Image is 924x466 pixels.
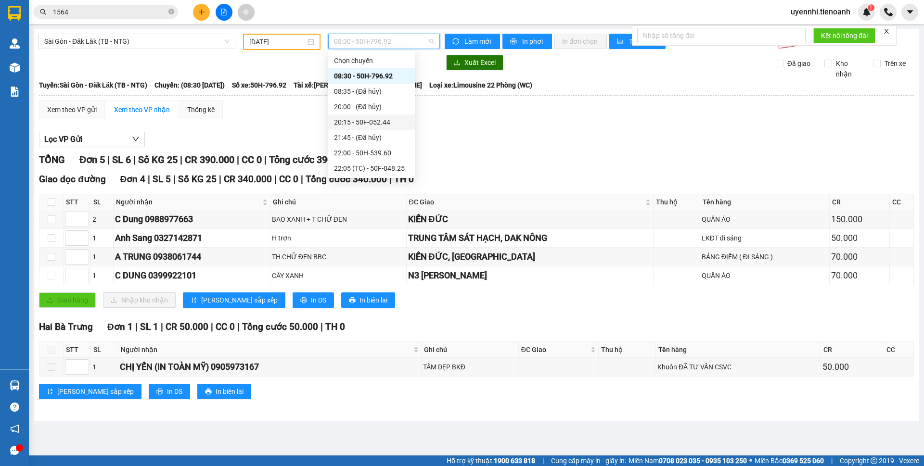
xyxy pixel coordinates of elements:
[39,81,147,89] b: Tuyến: Sài Gòn - Đăk Lăk (TB - NTG)
[114,104,170,115] div: Xem theo VP nhận
[871,457,877,464] span: copyright
[542,455,544,466] span: |
[216,386,244,397] span: In biên lai
[183,292,285,308] button: sort-ascending[PERSON_NAME] sắp xếp
[54,27,176,44] span: uyennhi.tienoanh - In:
[334,163,409,174] div: 22:05 (TC) - 50F-048.25
[869,4,873,11] span: 1
[408,213,652,226] div: KIẾN ĐỨC
[180,154,182,165] span: |
[140,321,158,332] span: SL 1
[243,9,249,15] span: aim
[197,384,251,399] button: printerIn biên lai
[494,457,535,465] strong: 1900 633 818
[121,344,411,355] span: Người nhận
[132,135,140,143] span: down
[890,194,914,210] th: CC
[91,194,114,210] th: SL
[334,86,409,97] div: 08:35 - (Đã hủy)
[884,8,893,16] img: phone-icon
[115,231,269,245] div: Anh Sang 0327142871
[389,174,392,185] span: |
[429,80,532,90] span: Loại xe: Limousine 22 Phòng (WC)
[783,58,814,69] span: Đã giao
[272,252,405,262] div: TH CHỮ ĐEN BBC
[334,55,409,66] div: Chọn chuyến
[156,388,163,396] span: printer
[201,295,278,305] span: [PERSON_NAME] sắp xếp
[10,63,20,73] img: warehouse-icon
[408,231,652,245] div: TRUNG TÂM SÁT HẠCH, DAK NÔNG
[115,250,269,264] div: A TRUNG 0938061744
[394,174,414,185] span: TH 0
[211,321,213,332] span: |
[446,55,503,70] button: downloadXuất Excel
[47,388,53,396] span: sort-ascending
[47,104,97,115] div: Xem theo VP gửi
[10,446,19,455] span: message
[821,342,885,358] th: CR
[334,101,409,112] div: 20:00 - (Đã hủy)
[154,80,225,90] span: Chuyến: (08:30 [DATE])
[447,455,535,466] span: Hỗ trợ kỹ thuật:
[464,57,496,68] span: Xuất Excel
[148,174,150,185] span: |
[191,297,197,304] span: sort-ascending
[198,9,205,15] span: plus
[279,174,298,185] span: CC 0
[334,117,409,127] div: 20:15 - 50F-052.44
[821,30,868,41] span: Kết nối tổng đài
[64,342,91,358] th: STT
[702,233,828,243] div: LKĐT đi sáng
[830,194,890,210] th: CR
[216,321,235,332] span: CC 0
[205,388,212,396] span: printer
[232,80,286,90] span: Số xe: 50H-796.92
[269,154,351,165] span: Tổng cước 390.000
[72,5,117,15] span: Hòa Thắng
[54,5,116,15] span: Gửi:
[39,321,93,332] span: Hai Bà Trưng
[831,213,888,226] div: 150.000
[112,154,131,165] span: SL 6
[138,154,178,165] span: Số KG 25
[10,38,20,49] img: warehouse-icon
[349,297,356,304] span: printer
[831,455,833,466] span: |
[629,455,747,466] span: Miền Nam
[44,34,230,49] span: Sài Gòn - Đăk Lăk (TB - NTG)
[220,9,227,15] span: file-add
[868,4,874,11] sup: 1
[510,38,518,46] span: printer
[115,213,269,226] div: C Dung 0988977663
[238,4,255,21] button: aim
[72,56,170,81] span: Tân Bình
[54,27,176,44] span: HT1510250002 -
[270,194,407,210] th: Ghi chú
[54,17,137,25] span: NGUYÊN - 0847470292
[300,297,307,304] span: printer
[10,87,20,97] img: solution-icon
[445,34,500,49] button: syncLàm mới
[702,214,828,225] div: QUẦN ÁO
[325,321,345,332] span: TH 0
[306,174,387,185] span: Tổng cước 340.000
[334,71,409,81] div: 08:30 - 50H-796.92
[637,28,806,43] input: Nhập số tổng đài
[409,197,643,207] span: ĐC Giao
[92,252,112,262] div: 1
[39,292,96,308] button: uploadGiao hàng
[884,342,914,358] th: CC
[408,250,652,264] div: KIẾN ĐỨC, [GEOGRAPHIC_DATA]
[224,174,272,185] span: CR 340.000
[8,6,21,21] img: logo-vxr
[103,292,176,308] button: downloadNhập kho nhận
[274,174,277,185] span: |
[452,38,461,46] span: sync
[107,154,110,165] span: |
[39,154,65,165] span: TỔNG
[813,28,875,43] button: Kết nối tổng đài
[702,270,828,281] div: QUẦN ÁO
[272,270,405,281] div: CÂY XANH
[91,342,118,358] th: SL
